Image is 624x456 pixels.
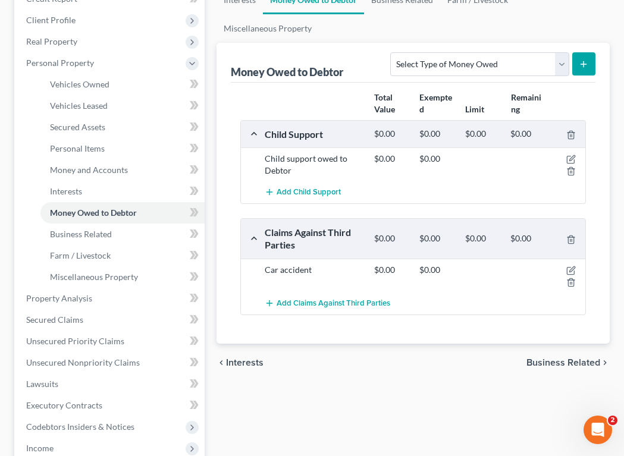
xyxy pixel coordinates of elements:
[374,92,395,114] strong: Total Value
[368,264,413,276] div: $0.00
[26,15,76,25] span: Client Profile
[413,128,459,140] div: $0.00
[40,159,205,181] a: Money and Accounts
[419,92,452,114] strong: Exempted
[259,226,368,251] div: Claims Against Third Parties
[226,358,264,367] span: Interests
[26,400,102,410] span: Executory Contracts
[50,250,111,260] span: Farm / Livestock
[368,153,413,165] div: $0.00
[26,422,134,432] span: Codebtors Insiders & Notices
[459,233,504,244] div: $0.00
[413,233,459,244] div: $0.00
[17,352,205,373] a: Unsecured Nonpriority Claims
[40,224,205,245] a: Business Related
[600,358,610,367] i: chevron_right
[504,128,550,140] div: $0.00
[40,117,205,138] a: Secured Assets
[504,233,550,244] div: $0.00
[465,104,484,114] strong: Limit
[608,416,617,425] span: 2
[459,128,504,140] div: $0.00
[259,153,368,177] div: Child support owed to Debtor
[50,186,82,196] span: Interests
[217,358,264,367] button: chevron_left Interests
[26,443,54,453] span: Income
[259,264,368,288] div: Car accident
[265,181,341,203] button: Add Child Support
[259,128,368,140] div: Child Support
[368,233,413,244] div: $0.00
[26,293,92,303] span: Property Analysis
[50,207,137,218] span: Money Owed to Debtor
[17,331,205,352] a: Unsecured Priority Claims
[217,14,319,43] a: Miscellaneous Property
[277,298,390,308] span: Add Claims Against Third Parties
[17,309,205,331] a: Secured Claims
[26,336,124,346] span: Unsecured Priority Claims
[50,79,109,89] span: Vehicles Owned
[413,264,459,276] div: $0.00
[40,245,205,266] a: Farm / Livestock
[50,143,105,153] span: Personal Items
[26,58,94,68] span: Personal Property
[50,165,128,175] span: Money and Accounts
[40,202,205,224] a: Money Owed to Debtor
[277,188,341,197] span: Add Child Support
[17,373,205,395] a: Lawsuits
[26,379,58,389] span: Lawsuits
[40,74,205,95] a: Vehicles Owned
[26,357,140,367] span: Unsecured Nonpriority Claims
[40,181,205,202] a: Interests
[413,153,459,165] div: $0.00
[231,65,346,79] div: Money Owed to Debtor
[26,315,83,325] span: Secured Claims
[50,100,108,111] span: Vehicles Leased
[50,229,112,239] span: Business Related
[584,416,612,444] iframe: Intercom live chat
[26,36,77,46] span: Real Property
[50,272,138,282] span: Miscellaneous Property
[511,92,541,114] strong: Remaining
[17,288,205,309] a: Property Analysis
[40,95,205,117] a: Vehicles Leased
[217,358,226,367] i: chevron_left
[368,128,413,140] div: $0.00
[526,358,600,367] span: Business Related
[265,293,390,315] button: Add Claims Against Third Parties
[40,266,205,288] a: Miscellaneous Property
[40,138,205,159] a: Personal Items
[526,358,610,367] button: Business Related chevron_right
[50,122,105,132] span: Secured Assets
[17,395,205,416] a: Executory Contracts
